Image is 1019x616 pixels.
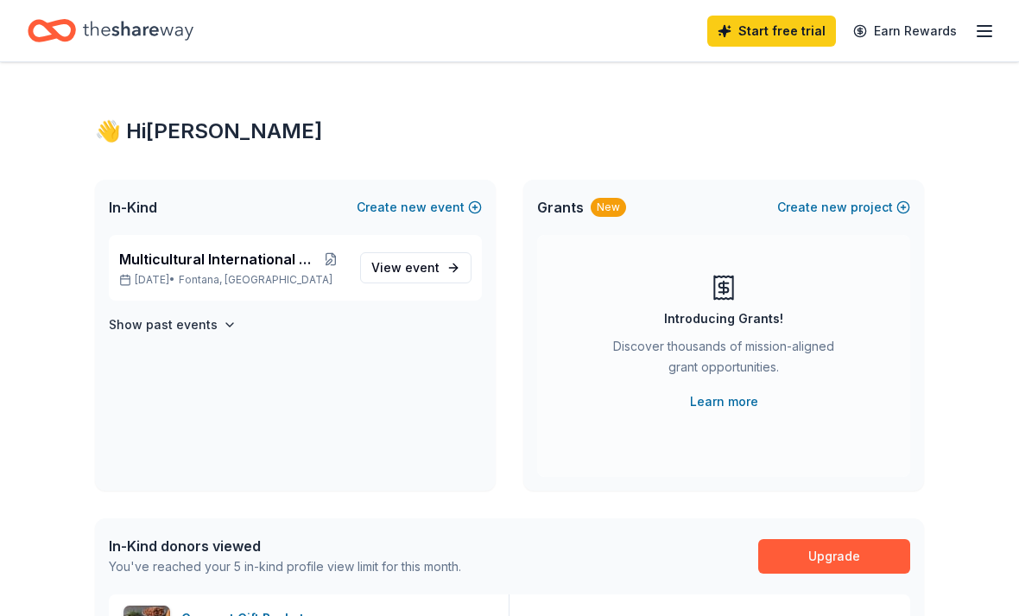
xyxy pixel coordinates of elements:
[537,197,584,218] span: Grants
[707,16,836,47] a: Start free trial
[95,117,924,145] div: 👋 Hi [PERSON_NAME]
[28,10,193,51] a: Home
[109,536,461,556] div: In-Kind donors viewed
[777,197,910,218] button: Createnewproject
[401,197,427,218] span: new
[109,197,157,218] span: In-Kind
[664,308,783,329] div: Introducing Grants!
[119,273,346,287] p: [DATE] •
[843,16,967,47] a: Earn Rewards
[109,314,237,335] button: Show past events
[357,197,482,218] button: Createnewevent
[821,197,847,218] span: new
[591,198,626,217] div: New
[360,252,472,283] a: View event
[606,336,841,384] div: Discover thousands of mission-aligned grant opportunities.
[405,260,440,275] span: event
[371,257,440,278] span: View
[690,391,758,412] a: Learn more
[119,249,315,270] span: Multicultural International Fiesta
[109,314,218,335] h4: Show past events
[758,539,910,574] a: Upgrade
[179,273,332,287] span: Fontana, [GEOGRAPHIC_DATA]
[109,556,461,577] div: You've reached your 5 in-kind profile view limit for this month.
